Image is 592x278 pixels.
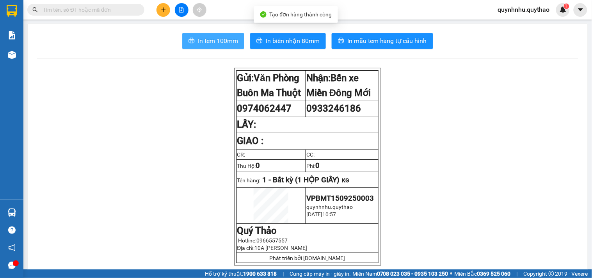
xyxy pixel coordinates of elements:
span: caret-down [577,6,584,13]
strong: LẤY: [237,119,256,130]
span: In mẫu tem hàng tự cấu hình [347,36,427,46]
span: search [32,7,38,12]
button: printerIn tem 100mm [182,33,244,49]
span: | [283,269,284,278]
img: logo-vxr [7,5,17,17]
img: warehouse-icon [8,51,16,59]
span: Tạo đơn hàng thành công [270,11,332,18]
strong: 1900 633 818 [243,271,277,277]
span: Hotline: [238,237,288,244]
span: question-circle [8,226,16,234]
img: icon-new-feature [560,6,567,13]
span: plus [161,7,166,12]
span: 0966557557 [257,237,288,244]
span: printer [256,37,263,45]
span: 0974062447 [237,103,292,114]
td: Phát triển bởi [DOMAIN_NAME] [236,253,378,263]
td: Thu Hộ: [236,159,306,172]
input: Tìm tên, số ĐT hoặc mã đơn [43,5,135,14]
button: file-add [175,3,188,17]
span: Miền Bắc [455,269,511,278]
span: notification [8,244,16,251]
strong: 0369 525 060 [477,271,511,277]
p: Tên hàng: [237,176,378,184]
span: In biên nhận 80mm [266,36,320,46]
span: Văn Phòng Buôn Ma Thuột [237,73,301,98]
span: In tem 100mm [198,36,238,46]
span: copyright [549,271,554,276]
span: 10A [PERSON_NAME] [255,245,308,251]
strong: Gửi: [237,73,301,98]
span: 0933246186 [306,103,361,114]
button: aim [193,3,206,17]
span: ⚪️ [450,272,453,275]
span: KG [342,177,350,184]
strong: GIAO : [237,135,264,146]
button: plus [156,3,170,17]
span: aim [197,7,202,12]
sup: 1 [564,4,569,9]
span: 1 [565,4,568,9]
strong: 0708 023 035 - 0935 103 250 [377,271,448,277]
span: check-circle [260,11,267,18]
span: message [8,262,16,269]
span: VPBMT1509250003 [306,194,374,203]
td: Phí: [306,159,379,172]
span: Địa chỉ: [237,245,308,251]
span: 0 [315,161,320,170]
span: printer [338,37,344,45]
td: CC: [306,150,379,159]
td: CR: [236,150,306,159]
img: solution-icon [8,31,16,39]
strong: Nhận: [306,73,371,98]
strong: Quý Thảo [237,225,277,236]
button: caret-down [574,3,587,17]
span: 10:57 [322,211,336,217]
span: Cung cấp máy in - giấy in: [290,269,350,278]
span: 1 - Bất kỳ (1 HỘP GIẤY) [263,176,340,184]
span: Bến xe Miền Đông Mới [306,73,371,98]
span: printer [188,37,195,45]
span: quynhnhu.quythao [492,5,556,14]
span: Miền Nam [352,269,448,278]
button: printerIn mẫu tem hàng tự cấu hình [332,33,433,49]
span: [DATE] [306,211,322,217]
img: warehouse-icon [8,208,16,217]
span: | [517,269,518,278]
span: quynhnhu.quythao [306,204,353,210]
button: printerIn biên nhận 80mm [250,33,326,49]
span: Hỗ trợ kỹ thuật: [205,269,277,278]
span: 0 [256,161,260,170]
span: file-add [179,7,184,12]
